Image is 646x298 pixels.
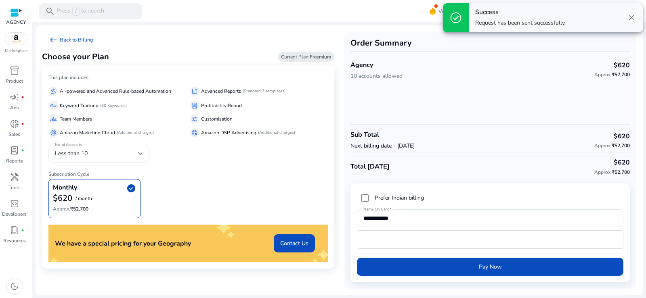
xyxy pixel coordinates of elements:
span: / [72,7,80,16]
h4: Agency [350,61,403,69]
span: dark_mode [10,281,19,291]
p: (Standard 7 templates) [243,88,285,94]
p: Reports [6,157,23,165]
span: search [45,6,55,16]
span: What's New [438,4,470,19]
span: groups [50,116,57,122]
h4: Success [475,8,566,16]
img: amazon.svg [5,33,27,45]
span: inventory_2 [10,66,19,75]
iframe: Secure card payment input frame [361,231,619,248]
p: Resources [3,237,26,244]
span: check_circle [449,11,462,24]
span: Contact Us [280,239,308,248]
p: Ads [10,104,19,111]
span: Pay Now [479,263,502,271]
span: lab_profile [10,146,19,155]
h6: ₹52,700 [594,143,630,148]
p: (Additional charges) [258,130,295,136]
p: Press to search [57,7,104,16]
span: handyman [10,172,19,182]
span: arrow_left_alt [48,35,58,45]
span: Approx. [53,206,70,212]
h4: Sub Total [350,131,415,139]
h6: ₹52,700 [594,169,630,175]
span: campaign [10,92,19,102]
span: gavel [50,88,57,94]
h6: Subscription Cycle [48,165,328,177]
span: lab_profile [191,102,198,109]
span: close [627,13,636,23]
h6: ₹52,700 [53,206,136,212]
h4: Total [DATE] [350,163,390,171]
span: Current Plan: [281,54,331,60]
a: arrow_left_altBack to Billing [42,32,100,48]
p: Tools [8,184,21,191]
span: ads_click [191,129,198,136]
h4: $620 [614,159,630,167]
p: Profitability Report [201,102,242,109]
p: AI-powered and Advanced Rule-based Automation [60,88,171,95]
mat-label: No. of Accounts [55,142,82,148]
span: fiber_manual_record [21,96,24,99]
h4: We have a special pricing for your Geography [55,240,191,248]
p: Sales [8,131,20,138]
b: Freemium [310,54,331,60]
span: fiber_manual_record [21,122,24,125]
span: summarize [191,88,198,94]
b: $620 [53,193,72,204]
button: Contact Us [274,234,315,252]
span: donut_small [10,119,19,129]
span: Approx. [594,71,612,78]
h6: This plan includes, [48,75,328,80]
p: (50 Keywords) [100,103,127,109]
button: Pay Now [357,258,623,276]
span: Approx. [594,169,612,175]
span: check_circle [126,183,136,193]
p: (Additional charges) [117,130,154,136]
p: Amazon Marketing Cloud [60,129,115,136]
p: AGENCY [6,19,26,26]
h4: $620 [614,133,630,140]
p: Team Members [60,115,92,123]
mat-label: Name On Card [363,206,389,212]
h6: ₹52,700 [594,72,630,77]
span: Less than 10 [55,150,88,157]
h4: Monthly [53,184,77,192]
p: Keyword Tracking [60,102,99,109]
p: Customisation [201,115,233,123]
label: Prefer Indian billing [373,194,424,202]
p: Advanced Reports [201,88,241,95]
span: 10 accounts allowed [350,72,403,80]
span: key [50,102,57,109]
span: code_blocks [10,199,19,208]
h3: Order Summary [350,38,630,48]
h4: $620 [614,62,630,69]
span: Approx. [594,142,612,149]
p: Product [6,77,23,85]
h3: Choose your Plan [42,52,109,62]
p: Amazon DSP Advertising [201,129,256,136]
span: tune [191,116,198,122]
p: Marketplace [5,48,27,54]
span: cloud_circle [50,129,57,136]
span: book_4 [10,225,19,235]
p: Request has been sent successfully. [475,19,566,27]
p: Developers [2,210,27,218]
p: Next billing date - [DATE] [350,142,415,150]
p: / month [76,196,92,201]
span: fiber_manual_record [21,149,24,152]
span: fiber_manual_record [21,229,24,232]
